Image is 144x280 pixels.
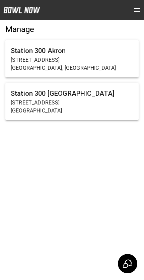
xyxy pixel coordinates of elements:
[131,3,144,17] button: open drawer
[11,64,133,72] p: [GEOGRAPHIC_DATA], [GEOGRAPHIC_DATA]
[11,45,133,56] h6: Station 300 Akron
[5,24,139,35] h5: Manage
[11,107,133,115] p: [GEOGRAPHIC_DATA]
[11,56,133,64] p: [STREET_ADDRESS]
[3,7,40,13] img: logo
[11,99,133,107] p: [STREET_ADDRESS]
[11,88,133,99] h6: Station 300 [GEOGRAPHIC_DATA]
